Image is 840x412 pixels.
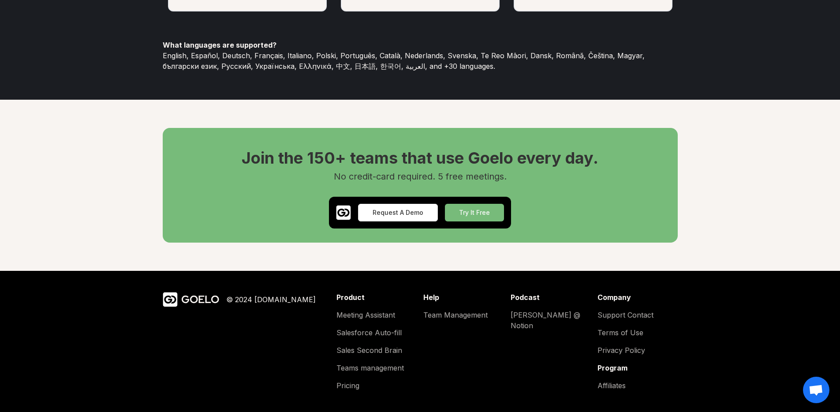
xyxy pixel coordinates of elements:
[163,292,178,307] img: Goelo Logo
[336,204,351,221] img: Goelo Logo
[24,51,31,58] img: tab_domain_overview_orange.svg
[23,23,97,30] div: Domain: [DOMAIN_NAME]
[181,292,219,307] div: GOELO
[14,23,21,30] img: website_grey.svg
[511,292,590,303] div: Podcast
[597,292,677,303] div: Company
[597,363,677,373] div: Program
[163,11,678,71] div: English, Español, Deutsch, Français, Italiano, Polski, Português, Català, Nederlands, Svenska, Te...
[334,167,507,183] div: No credit-card required. 5 free meetings.
[336,345,416,356] a: Sales Second Brain
[336,363,416,373] a: Teams management
[511,310,590,331] a: [PERSON_NAME] @ Notion
[336,292,416,303] div: Product
[803,377,829,403] a: Open chat
[445,204,504,221] button: Try It Free
[423,310,503,320] a: Team Management
[336,327,416,338] a: Salesforce Auto-fill
[597,380,677,391] a: Affiliates
[597,345,677,356] a: Privacy Policy
[226,294,316,305] div: © 2024 [DOMAIN_NAME]
[163,292,219,307] a: GOELO
[358,204,438,221] button: Request A Demo
[97,52,149,58] div: Keywords by Traffic
[88,51,95,58] img: tab_keywords_by_traffic_grey.svg
[242,142,598,167] h2: Join the 150+ teams that use Goelo every day.
[34,52,79,58] div: Domain Overview
[597,310,677,320] a: Support Contact
[597,327,677,338] a: Terms of Use
[336,310,416,320] a: Meeting Assistant
[163,41,276,49] b: What languages are supported?
[25,14,43,21] div: v 4.0.25
[423,292,503,303] div: Help
[336,380,416,391] a: Pricing
[14,14,21,21] img: logo_orange.svg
